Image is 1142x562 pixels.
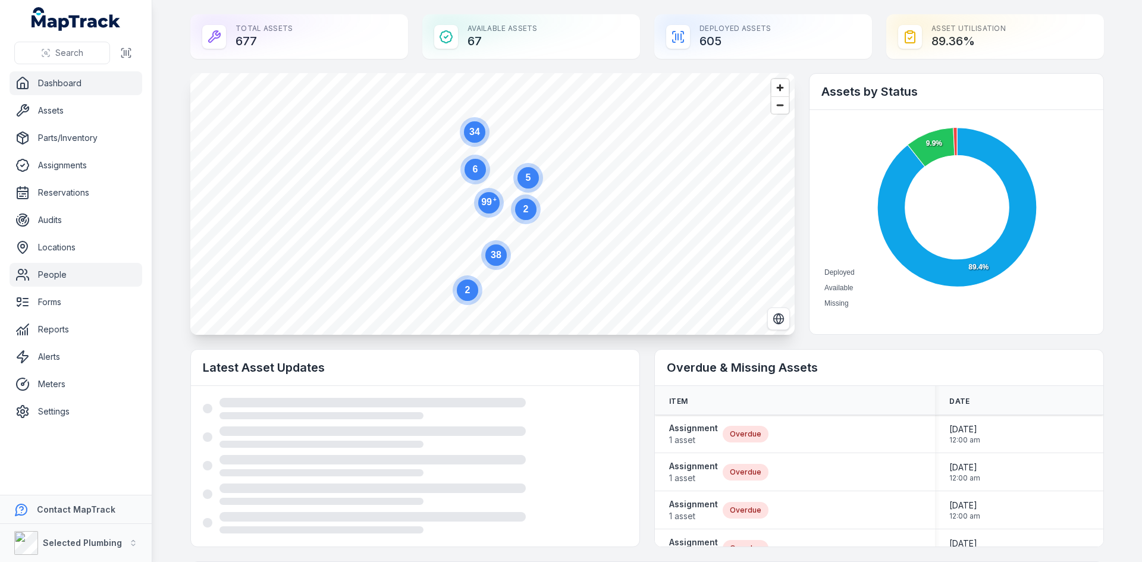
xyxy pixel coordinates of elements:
a: Assignment1 asset [669,498,718,522]
span: 12:00 am [949,435,980,445]
a: Assignment [669,536,718,560]
a: Reports [10,318,142,341]
span: Item [669,397,688,406]
strong: Selected Plumbing [43,538,122,548]
a: Reservations [10,181,142,205]
a: Forms [10,290,142,314]
a: MapTrack [32,7,121,31]
div: Overdue [723,464,768,481]
span: [DATE] [949,461,980,473]
strong: Assignment [669,460,718,472]
strong: Assignment [669,422,718,434]
span: [DATE] [949,423,980,435]
button: Zoom in [771,79,789,96]
strong: Assignment [669,536,718,548]
tspan: + [493,196,497,203]
time: 9/30/2025, 12:00:00 AM [949,423,980,445]
text: 2 [523,204,529,214]
span: 1 asset [669,510,718,522]
span: 12:00 am [949,511,980,521]
a: Assets [10,99,142,123]
span: Missing [824,299,849,307]
text: 38 [491,250,501,260]
a: Alerts [10,345,142,369]
button: Zoom out [771,96,789,114]
a: Audits [10,208,142,232]
time: 9/30/2025, 12:00:00 AM [949,538,980,559]
a: Assignment1 asset [669,460,718,484]
h2: Latest Asset Updates [203,359,628,376]
span: [DATE] [949,500,980,511]
time: 9/30/2025, 12:00:00 AM [949,500,980,521]
h2: Assets by Status [821,83,1091,100]
a: Assignments [10,153,142,177]
text: 6 [473,164,478,174]
a: Locations [10,236,142,259]
span: 1 asset [669,434,718,446]
div: Overdue [723,426,768,442]
span: 12:00 am [949,473,980,483]
strong: Contact MapTrack [37,504,115,514]
span: [DATE] [949,538,980,550]
a: Assignment1 asset [669,422,718,446]
span: 1 asset [669,472,718,484]
a: Parts/Inventory [10,126,142,150]
button: Switch to Satellite View [767,307,790,330]
h2: Overdue & Missing Assets [667,359,1091,376]
span: Deployed [824,268,855,277]
button: Search [14,42,110,64]
span: Date [949,397,970,406]
strong: Assignment [669,498,718,510]
a: Settings [10,400,142,423]
span: Available [824,284,853,292]
text: 34 [469,127,480,137]
div: Overdue [723,502,768,519]
text: 2 [465,285,470,295]
canvas: Map [190,73,795,335]
a: Meters [10,372,142,396]
text: 5 [526,172,531,183]
time: 9/19/2025, 12:00:00 AM [949,461,980,483]
div: Overdue [723,540,768,557]
span: Search [55,47,83,59]
text: 99 [481,196,497,207]
a: People [10,263,142,287]
a: Dashboard [10,71,142,95]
